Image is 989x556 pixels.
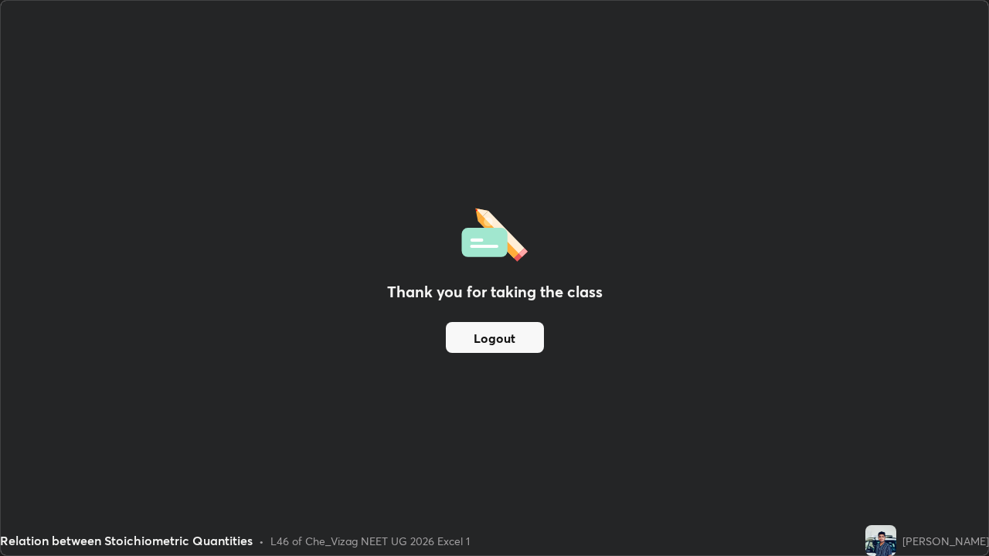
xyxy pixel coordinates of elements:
div: L46 of Che_Vizag NEET UG 2026 Excel 1 [270,533,470,549]
div: [PERSON_NAME] [902,533,989,549]
div: • [259,533,264,549]
h2: Thank you for taking the class [387,280,603,303]
button: Logout [446,322,544,353]
img: offlineFeedback.1438e8b3.svg [461,203,528,262]
img: 1351eabd0d4b4398a4dd67eb40e67258.jpg [865,525,896,556]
